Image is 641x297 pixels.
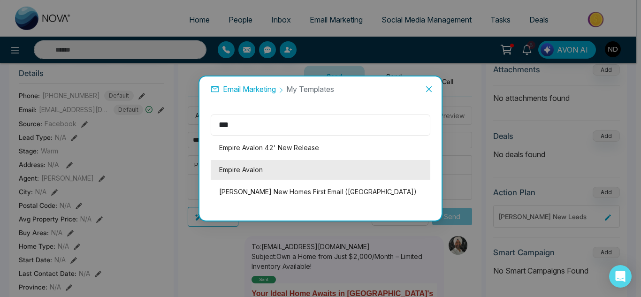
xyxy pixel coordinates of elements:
li: [PERSON_NAME] New Homes First Email ([GEOGRAPHIC_DATA]) [211,182,430,202]
span: close [425,85,433,93]
div: Open Intercom Messenger [609,265,632,288]
li: Empire Avalon 42' New Release [211,138,430,158]
li: Empire Avalon [211,160,430,180]
span: My Templates [286,84,334,94]
span: Email Marketing [223,84,276,94]
button: Close [416,76,442,102]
